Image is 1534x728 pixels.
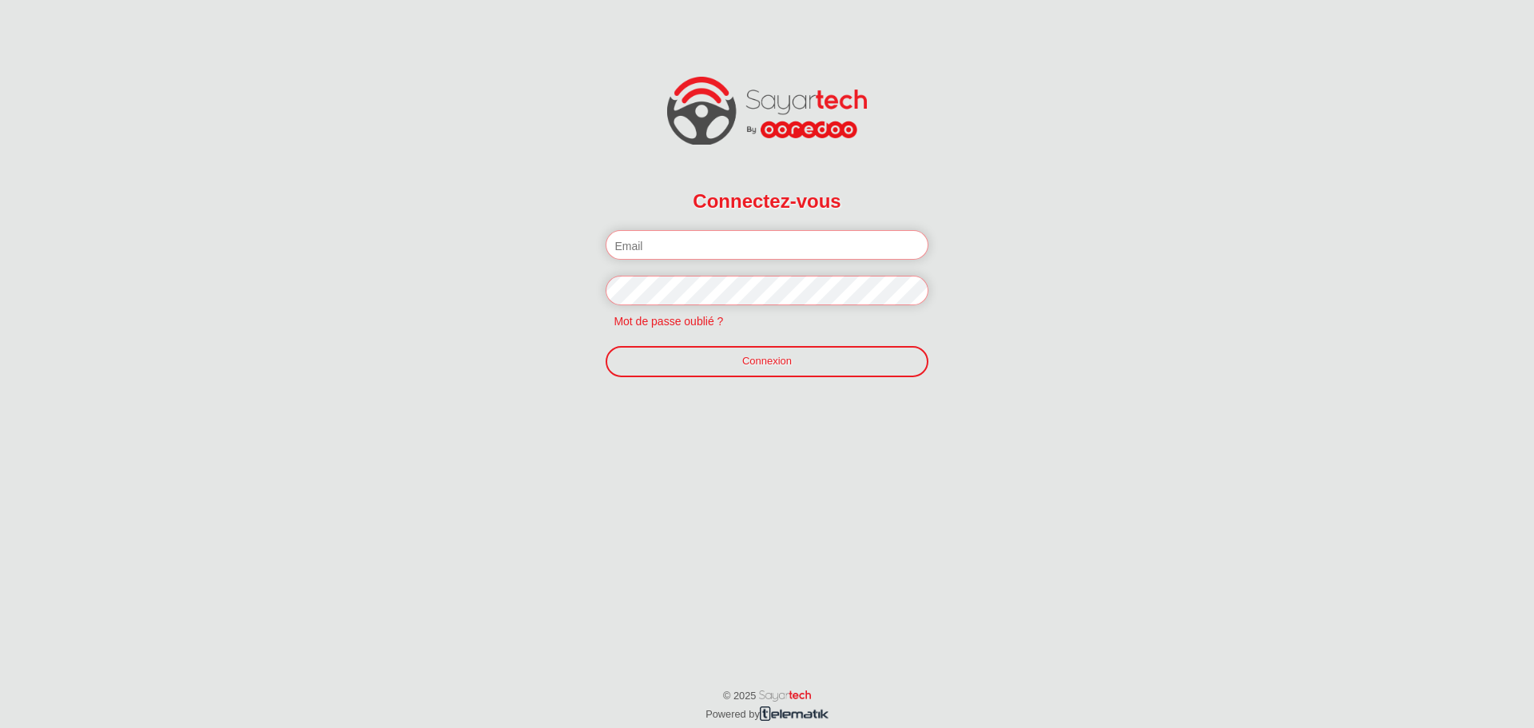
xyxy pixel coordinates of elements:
[760,706,829,720] img: telematik.png
[606,180,928,222] h2: Connectez-vous
[606,315,731,328] a: Mot de passe oublié ?
[654,672,880,723] p: © 2025 Powered by
[759,690,811,702] img: word_sayartech.png
[606,346,928,376] a: Connexion
[606,230,928,260] input: Email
